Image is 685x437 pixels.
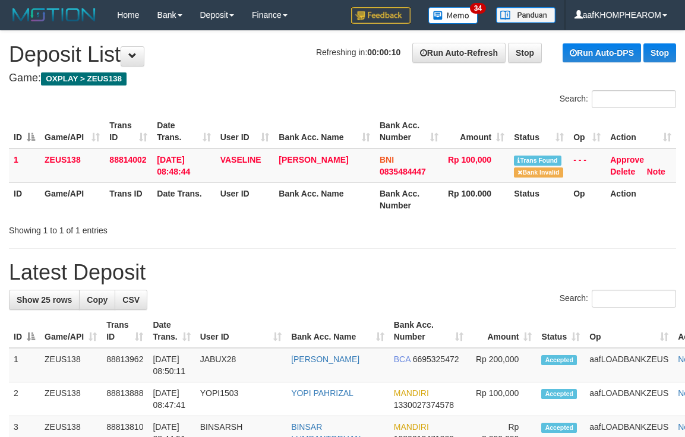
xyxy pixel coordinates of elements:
td: ZEUS138 [40,348,102,382]
th: Status [509,182,569,216]
h1: Deposit List [9,43,676,66]
th: Bank Acc. Name [274,182,375,216]
th: Status: activate to sort column ascending [536,314,585,348]
span: Copy [87,295,108,305]
th: Trans ID: activate to sort column ascending [105,115,152,148]
td: 88813888 [102,382,148,416]
td: aafLOADBANKZEUS [585,348,673,382]
span: MANDIRI [394,388,429,398]
th: Bank Acc. Name: activate to sort column ascending [286,314,389,348]
th: Trans ID: activate to sort column ascending [102,314,148,348]
td: ZEUS138 [40,382,102,416]
img: MOTION_logo.png [9,6,99,24]
th: Bank Acc. Name: activate to sort column ascending [274,115,375,148]
span: Accepted [541,423,577,433]
span: Copy 1330027374578 to clipboard [394,400,454,410]
img: Button%20Memo.svg [428,7,478,24]
span: Similar transaction found [514,156,561,166]
span: Show 25 rows [17,295,72,305]
span: BCA [394,354,411,364]
td: Rp 100,000 [468,382,537,416]
th: Amount: activate to sort column ascending [468,314,537,348]
a: Run Auto-DPS [563,43,641,62]
th: ID: activate to sort column descending [9,115,40,148]
img: Feedback.jpg [351,7,411,24]
th: Op: activate to sort column ascending [585,314,673,348]
span: BNI [380,155,394,164]
span: Accepted [541,355,577,365]
td: 1 [9,148,40,183]
th: Bank Acc. Number: activate to sort column ascending [389,314,468,348]
th: Game/API [40,182,105,216]
th: Game/API: activate to sort column ascending [40,314,102,348]
th: ID: activate to sort column descending [9,314,40,348]
th: Game/API: activate to sort column ascending [40,115,105,148]
span: VASELINE [220,155,261,164]
span: Rp 100,000 [448,155,491,164]
span: 88814002 [109,155,146,164]
a: Stop [643,43,676,62]
th: Action: activate to sort column ascending [605,115,676,148]
span: Copy 0835484447 to clipboard [380,167,426,176]
img: panduan.png [496,7,555,23]
a: YOPI PAHRIZAL [291,388,353,398]
th: ID [9,182,40,216]
strong: 00:00:10 [367,47,400,57]
th: Bank Acc. Number: activate to sort column ascending [375,115,443,148]
span: [DATE] 08:48:44 [157,155,190,176]
th: Op: activate to sort column ascending [569,115,605,148]
a: Show 25 rows [9,290,80,310]
h1: Latest Deposit [9,261,676,284]
a: Stop [508,43,542,63]
span: MANDIRI [394,422,429,432]
th: Amount: activate to sort column ascending [443,115,510,148]
th: Bank Acc. Number [375,182,443,216]
th: Rp 100.000 [443,182,510,216]
th: User ID: activate to sort column ascending [195,314,286,348]
a: Copy [79,290,115,310]
label: Search: [560,290,676,308]
a: [PERSON_NAME] [279,155,348,164]
div: Showing 1 to 1 of 1 entries [9,220,276,236]
span: Refreshing in: [316,47,400,57]
a: Run Auto-Refresh [412,43,506,63]
a: Note [647,167,665,176]
th: Date Trans. [152,182,215,216]
td: 1 [9,348,40,382]
th: Date Trans.: activate to sort column ascending [152,115,215,148]
span: 34 [470,3,486,14]
a: [PERSON_NAME] [291,354,359,364]
th: Trans ID [105,182,152,216]
a: Delete [610,167,635,176]
td: 2 [9,382,40,416]
td: Rp 200,000 [468,348,537,382]
h4: Game: [9,72,676,84]
input: Search: [592,90,676,108]
span: Accepted [541,389,577,399]
td: ZEUS138 [40,148,105,183]
td: [DATE] 08:50:11 [148,348,195,382]
th: Action [605,182,676,216]
td: JABUX28 [195,348,286,382]
span: CSV [122,295,140,305]
th: Date Trans.: activate to sort column ascending [148,314,195,348]
td: YOPI1503 [195,382,286,416]
th: User ID: activate to sort column ascending [216,115,274,148]
td: [DATE] 08:47:41 [148,382,195,416]
th: Op [569,182,605,216]
label: Search: [560,90,676,108]
td: - - - [569,148,605,183]
th: User ID [216,182,274,216]
input: Search: [592,290,676,308]
a: CSV [115,290,147,310]
td: aafLOADBANKZEUS [585,382,673,416]
a: Approve [610,155,644,164]
th: Status: activate to sort column ascending [509,115,569,148]
span: Bank is not match [514,167,563,178]
td: 88813962 [102,348,148,382]
span: OXPLAY > ZEUS138 [41,72,127,85]
span: Copy 6695325472 to clipboard [413,354,459,364]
